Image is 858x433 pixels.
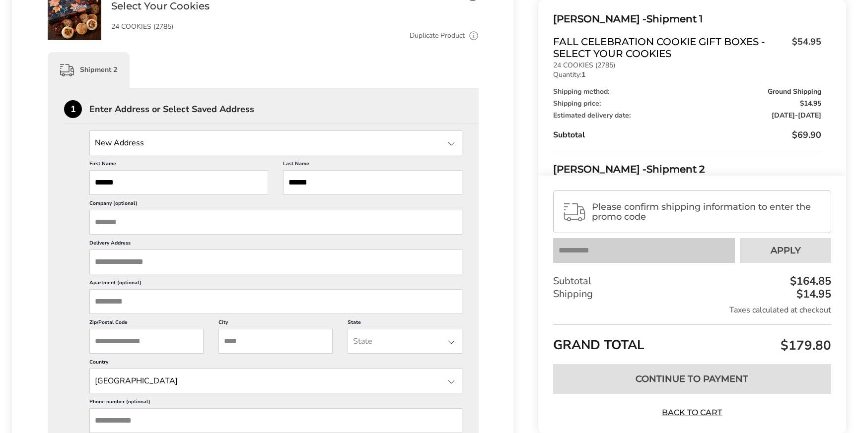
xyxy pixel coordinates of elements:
[772,111,795,120] span: [DATE]
[89,398,462,408] label: Phone number (optional)
[792,129,821,141] span: $69.90
[89,130,462,155] input: State
[89,249,462,274] input: Delivery Address
[89,170,268,195] input: First Name
[771,246,801,255] span: Apply
[553,305,831,315] div: Taxes calculated at checkout
[553,88,821,95] div: Shipping method:
[89,210,462,235] input: Company
[48,52,130,88] div: Shipment 2
[89,359,462,369] label: Country
[798,111,821,120] span: [DATE]
[787,276,831,287] div: $164.85
[553,163,646,175] span: [PERSON_NAME] -
[800,100,821,107] span: $14.95
[553,100,821,107] div: Shipping price:
[553,71,821,78] p: Quantity:
[553,161,821,178] div: Shipment 2
[553,13,646,25] span: [PERSON_NAME] -
[89,105,479,114] div: Enter Address or Select Saved Address
[283,160,462,170] label: Last Name
[553,288,831,301] div: Shipping
[410,30,465,41] a: Duplicate Product
[553,112,821,119] div: Estimated delivery date:
[89,279,462,289] label: Apartment (optional)
[553,62,821,69] p: 24 COOKIES (2785)
[89,160,268,170] label: First Name
[283,170,462,195] input: Last Name
[768,88,821,95] span: Ground Shipping
[553,36,821,60] a: Fall Celebration Cookie Gift Boxes - Select Your Cookies$54.95
[778,337,831,354] span: $179.80
[89,200,462,210] label: Company (optional)
[740,238,831,263] button: Apply
[794,289,831,300] div: $14.95
[592,202,822,222] span: Please confirm shipping information to enter the promo code
[772,112,821,119] span: -
[64,100,82,118] div: 1
[581,70,585,79] strong: 1
[89,329,204,354] input: ZIP
[657,407,727,418] a: Back to Cart
[553,275,831,288] div: Subtotal
[553,364,831,394] button: Continue to Payment
[89,369,462,393] input: State
[111,23,294,30] p: 24 COOKIES (2785)
[348,329,462,354] input: State
[348,319,462,329] label: State
[553,36,787,60] span: Fall Celebration Cookie Gift Boxes - Select Your Cookies
[553,324,831,357] div: GRAND TOTAL
[89,319,204,329] label: Zip/Postal Code
[553,129,821,141] div: Subtotal
[218,329,333,354] input: City
[787,36,821,57] span: $54.95
[89,240,462,249] label: Delivery Address
[553,11,821,27] div: Shipment 1
[218,319,333,329] label: City
[89,289,462,314] input: Apartment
